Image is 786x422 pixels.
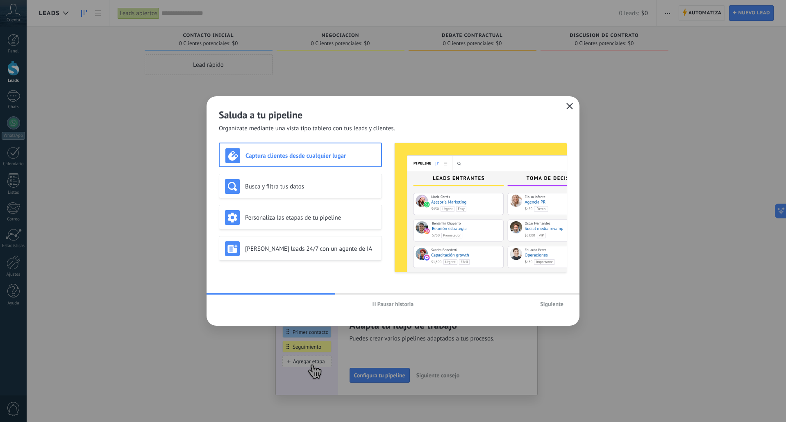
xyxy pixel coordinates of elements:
span: Pausar historia [377,301,414,307]
span: Organízate mediante una vista tipo tablero con tus leads y clientes. [219,125,395,133]
h3: Captura clientes desde cualquier lugar [245,152,375,160]
span: Siguiente [540,301,563,307]
button: Pausar historia [369,298,418,310]
h3: Busca y filtra tus datos [245,183,376,191]
button: Siguiente [536,298,567,310]
h3: [PERSON_NAME] leads 24/7 con un agente de IA [245,245,376,253]
h2: Saluda a tu pipeline [219,109,567,121]
h3: Personaliza las etapas de tu pipeline [245,214,376,222]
